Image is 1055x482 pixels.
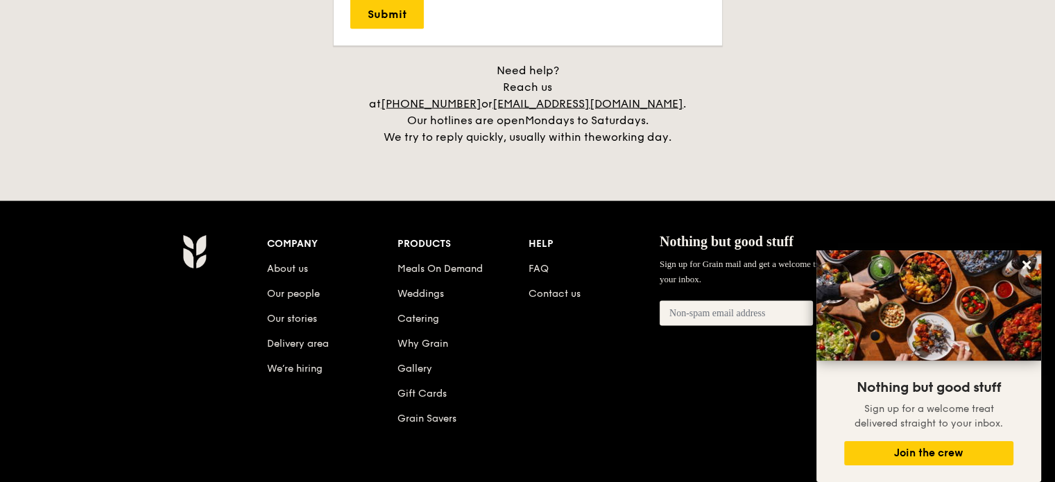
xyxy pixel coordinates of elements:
[1015,254,1038,276] button: Close
[857,379,1001,396] span: Nothing but good stuff
[381,97,481,110] a: [PHONE_NUMBER]
[855,403,1003,429] span: Sign up for a welcome treat delivered straight to your inbox.
[397,288,444,300] a: Weddings
[397,388,447,399] a: Gift Cards
[525,114,649,127] span: Mondays to Saturdays.
[529,263,549,275] a: FAQ
[397,413,456,424] a: Grain Savers
[602,130,671,144] span: working day.
[397,338,448,350] a: Why Grain
[397,263,483,275] a: Meals On Demand
[267,234,398,254] div: Company
[267,288,320,300] a: Our people
[397,363,432,375] a: Gallery
[529,288,581,300] a: Contact us
[397,234,529,254] div: Products
[267,313,317,325] a: Our stories
[397,313,439,325] a: Catering
[816,250,1041,361] img: DSC07876-Edit02-Large.jpeg
[660,301,814,326] input: Non-spam email address
[354,62,701,146] div: Need help? Reach us at or . Our hotlines are open We try to reply quickly, usually within the
[660,259,904,284] span: Sign up for Grain mail and get a welcome treat delivered straight to your inbox.
[182,234,207,269] img: AYc88T3wAAAABJRU5ErkJggg==
[492,97,683,110] a: [EMAIL_ADDRESS][DOMAIN_NAME]
[267,363,323,375] a: We’re hiring
[267,338,329,350] a: Delivery area
[660,234,794,249] span: Nothing but good stuff
[267,263,308,275] a: About us
[529,234,660,254] div: Help
[844,441,1013,465] button: Join the crew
